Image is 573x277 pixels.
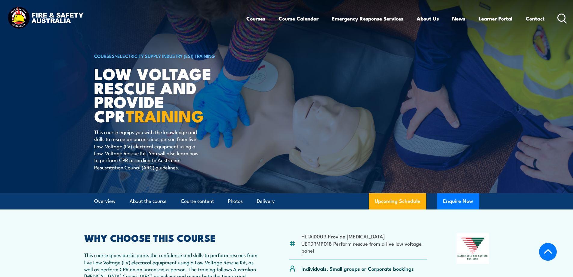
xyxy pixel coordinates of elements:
[94,128,204,171] p: This course equips you with the knowledge and skills to rescue an unconscious person from live Lo...
[301,233,427,240] li: HLTAID009 Provide [MEDICAL_DATA]
[130,193,167,209] a: About the course
[369,193,426,209] a: Upcoming Schedule
[332,11,403,27] a: Emergency Response Services
[437,193,479,209] button: Enquire Now
[117,52,215,59] a: Electricity Supply Industry (ESI) Training
[452,11,465,27] a: News
[246,11,265,27] a: Courses
[457,233,489,264] img: Nationally Recognised Training logo.
[94,193,116,209] a: Overview
[126,103,204,128] strong: TRAINING
[279,11,319,27] a: Course Calendar
[84,233,260,242] h2: WHY CHOOSE THIS COURSE
[479,11,513,27] a: Learner Portal
[228,193,243,209] a: Photos
[94,52,115,59] a: COURSES
[526,11,545,27] a: Contact
[94,66,243,123] h1: Low Voltage Rescue and Provide CPR
[417,11,439,27] a: About Us
[181,193,214,209] a: Course content
[301,240,427,254] li: UETDRMP018 Perform rescue from a live low voltage panel
[301,265,414,272] p: Individuals, Small groups or Corporate bookings
[94,52,243,59] h6: >
[257,193,275,209] a: Delivery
